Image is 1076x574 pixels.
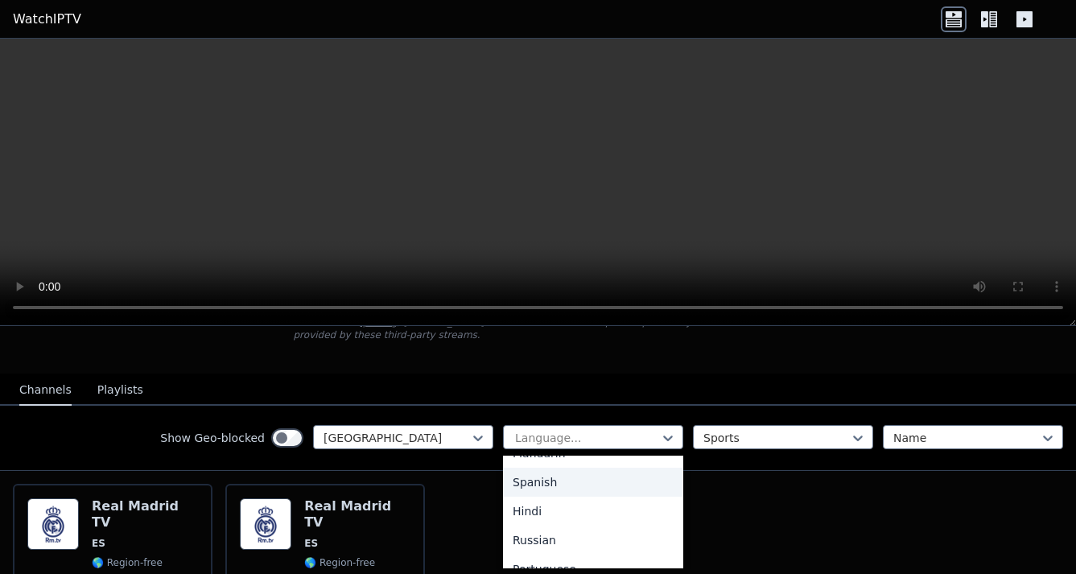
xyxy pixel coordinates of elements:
span: 🌎 Region-free [92,556,163,569]
img: Real Madrid TV [27,498,79,550]
label: Show Geo-blocked [160,430,265,446]
button: Playlists [97,375,143,406]
img: Real Madrid TV [240,498,291,550]
a: WatchIPTV [13,10,81,29]
div: Russian [503,526,683,555]
h6: Real Madrid TV [304,498,410,531]
span: 🌎 Region-free [304,556,375,569]
span: ES [304,537,318,550]
div: Spanish [503,468,683,497]
div: Hindi [503,497,683,526]
a: iptv-org [361,316,398,328]
h6: Real Madrid TV [92,498,198,531]
span: ES [92,537,105,550]
button: Channels [19,375,72,406]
